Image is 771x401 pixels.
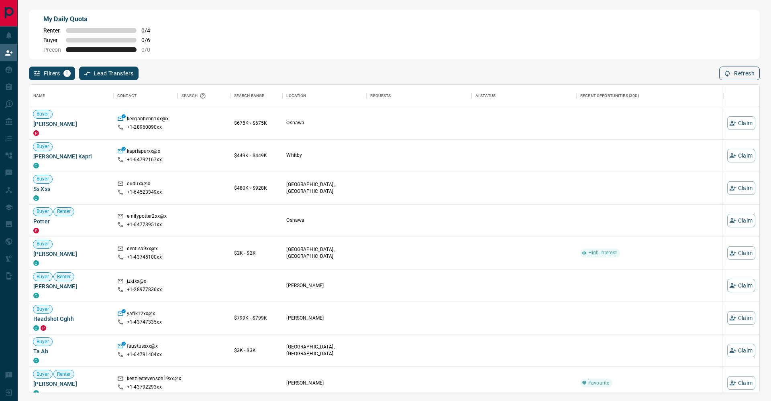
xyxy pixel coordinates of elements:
p: $480K - $928K [234,184,279,192]
p: dent.sa9xx@x [127,245,158,254]
div: Search [182,85,208,107]
p: +1- 64792167xx [127,156,162,163]
span: Buyer [33,273,52,280]
button: Claim [727,116,755,130]
div: property.ca [33,228,39,233]
span: 1 [64,71,70,76]
p: Oshawa [286,217,362,224]
div: condos.ca [33,390,39,396]
div: Search Range [234,85,265,107]
button: Lead Transfers [79,67,139,80]
div: Requests [366,85,471,107]
div: AI Status [471,85,576,107]
p: Whitby [286,152,362,159]
p: kapriapurxx@x [127,148,160,156]
span: Buyer [33,241,52,247]
button: Claim [727,149,755,162]
span: Buyer [33,176,52,182]
p: kenziestevenson19xx@x [127,375,181,384]
div: Recent Opportunities (30d) [580,85,639,107]
p: +1- 43747335xx [127,319,162,326]
span: 0 / 6 [141,37,159,43]
span: Buyer [33,371,52,378]
p: jzkixx@x [127,278,146,286]
div: property.ca [41,325,46,331]
span: 0 / 4 [141,27,159,34]
p: duduxx@x [127,180,150,189]
div: condos.ca [33,358,39,363]
button: Claim [727,344,755,357]
p: +1- 43792293xx [127,384,162,391]
p: [GEOGRAPHIC_DATA], [GEOGRAPHIC_DATA] [286,344,362,357]
div: condos.ca [33,195,39,201]
span: Headshot Gghh [33,315,109,323]
p: My Daily Quota [43,14,159,24]
div: Name [33,85,45,107]
button: Claim [727,311,755,325]
p: $675K - $675K [234,119,279,127]
button: Filters1 [29,67,75,80]
span: Buyer [33,306,52,313]
p: +1- 64773951xx [127,221,162,228]
div: Requests [370,85,391,107]
span: Buyer [33,143,52,150]
p: +1- 28977836xx [127,286,162,293]
span: Ta Ab [33,347,109,355]
p: [GEOGRAPHIC_DATA], [GEOGRAPHIC_DATA] [286,181,362,195]
div: Location [286,85,306,107]
div: condos.ca [33,260,39,266]
button: Refresh [719,67,760,80]
button: Claim [727,279,755,292]
span: [PERSON_NAME] [33,282,109,290]
p: keeganbenn1xx@x [127,115,169,124]
div: Contact [117,85,137,107]
button: Claim [727,214,755,227]
button: Claim [727,246,755,260]
span: Renter [54,273,74,280]
span: High Interest [585,249,620,256]
button: Claim [727,181,755,195]
button: Claim [727,376,755,390]
div: Location [282,85,366,107]
p: [PERSON_NAME] [286,282,362,289]
div: Contact [113,85,177,107]
p: [PERSON_NAME] [286,380,362,387]
p: +1- 64791404xx [127,351,162,358]
p: yafik12xx@x [127,310,155,319]
p: +1- 43745100xx [127,254,162,261]
span: Buyer [33,208,52,215]
div: condos.ca [33,163,39,168]
span: Renter [43,27,61,34]
div: Recent Opportunities (30d) [576,85,723,107]
div: Search Range [230,85,283,107]
span: [PERSON_NAME] [33,120,109,128]
p: [PERSON_NAME] [286,315,362,322]
span: 0 / 0 [141,47,159,53]
p: $2K - $2K [234,249,279,257]
p: $799K - $799K [234,314,279,322]
div: AI Status [475,85,496,107]
p: emilypotter2xx@x [127,213,167,221]
div: condos.ca [33,293,39,298]
p: $3K - $3K [234,347,279,354]
span: Ss Xss [33,185,109,193]
p: [GEOGRAPHIC_DATA], [GEOGRAPHIC_DATA] [286,246,362,260]
span: Buyer [33,111,52,117]
div: property.ca [33,130,39,136]
p: $449K - $449K [234,152,279,159]
p: +1- 28960090xx [127,124,162,131]
span: [PERSON_NAME] [33,380,109,388]
span: [PERSON_NAME] [33,250,109,258]
span: [PERSON_NAME] Kapri [33,152,109,160]
span: Buyer [33,338,52,345]
span: Favourite [585,380,612,387]
span: Precon [43,47,61,53]
p: Oshawa [286,119,362,126]
span: Potter [33,217,109,225]
div: condos.ca [33,325,39,331]
div: Name [29,85,113,107]
p: +1- 64523349xx [127,189,162,196]
p: faustussxx@x [127,343,158,351]
span: Buyer [43,37,61,43]
span: Renter [54,371,74,378]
